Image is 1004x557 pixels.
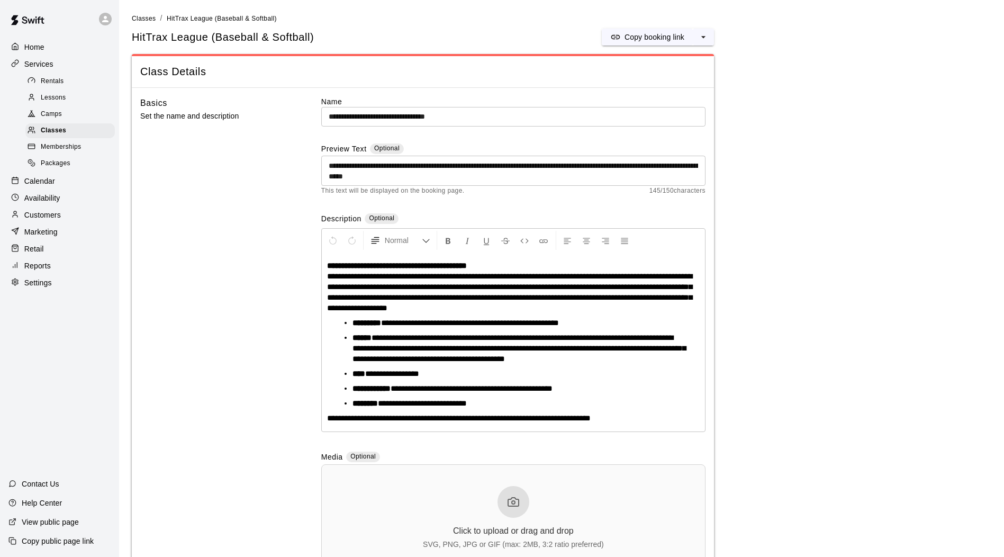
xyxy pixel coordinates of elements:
[343,231,361,250] button: Redo
[25,139,119,156] a: Memberships
[25,123,119,139] a: Classes
[453,526,574,536] div: Click to upload or drag and drop
[41,158,70,169] span: Packages
[374,145,400,152] span: Optional
[535,231,553,250] button: Insert Link
[577,231,595,250] button: Center Align
[369,214,394,222] span: Optional
[24,277,52,288] p: Settings
[140,65,705,79] span: Class Details
[8,258,111,274] a: Reports
[41,125,66,136] span: Classes
[22,536,94,546] p: Copy public page link
[8,56,111,72] a: Services
[321,213,361,226] label: Description
[41,93,66,103] span: Lessons
[616,231,634,250] button: Justify Align
[8,207,111,223] a: Customers
[596,231,614,250] button: Right Align
[8,241,111,257] a: Retail
[132,30,314,44] h5: HitTrax League (Baseball & Softball)
[477,231,495,250] button: Format Underline
[625,32,684,42] p: Copy booking link
[24,227,58,237] p: Marketing
[24,176,55,186] p: Calendar
[423,540,604,549] div: SVG, PNG, JPG or GIF (max: 2MB, 3:2 ratio preferred)
[140,110,287,123] p: Set the name and description
[8,275,111,291] a: Settings
[24,59,53,69] p: Services
[385,235,422,246] span: Normal
[25,91,115,105] div: Lessons
[25,74,115,89] div: Rentals
[515,231,533,250] button: Insert Code
[496,231,514,250] button: Format Strikethrough
[350,453,376,460] span: Optional
[132,14,156,22] a: Classes
[458,231,476,250] button: Format Italics
[602,29,693,46] button: Copy booking link
[25,123,115,138] div: Classes
[321,452,343,464] label: Media
[22,517,79,527] p: View public page
[324,231,342,250] button: Undo
[25,73,119,89] a: Rentals
[321,96,705,107] label: Name
[132,13,991,24] nav: breadcrumb
[160,13,162,24] li: /
[41,76,64,87] span: Rentals
[25,106,119,123] a: Camps
[693,29,714,46] button: select merge strategy
[24,210,61,220] p: Customers
[366,231,435,250] button: Formatting Options
[602,29,714,46] div: split button
[25,156,119,172] a: Packages
[558,231,576,250] button: Left Align
[8,39,111,55] a: Home
[140,96,167,110] h6: Basics
[25,107,115,122] div: Camps
[439,231,457,250] button: Format Bold
[8,224,111,240] a: Marketing
[167,15,277,22] span: HitTrax League (Baseball & Softball)
[22,498,62,508] p: Help Center
[321,143,367,156] label: Preview Text
[132,15,156,22] span: Classes
[8,173,111,189] a: Calendar
[41,109,62,120] span: Camps
[321,186,465,196] span: This text will be displayed on the booking page.
[24,244,44,254] p: Retail
[649,186,705,196] span: 145 / 150 characters
[24,260,51,271] p: Reports
[41,142,81,152] span: Memberships
[24,42,44,52] p: Home
[25,140,115,155] div: Memberships
[22,479,59,489] p: Contact Us
[24,193,60,203] p: Availability
[8,190,111,206] a: Availability
[25,156,115,171] div: Packages
[25,89,119,106] a: Lessons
